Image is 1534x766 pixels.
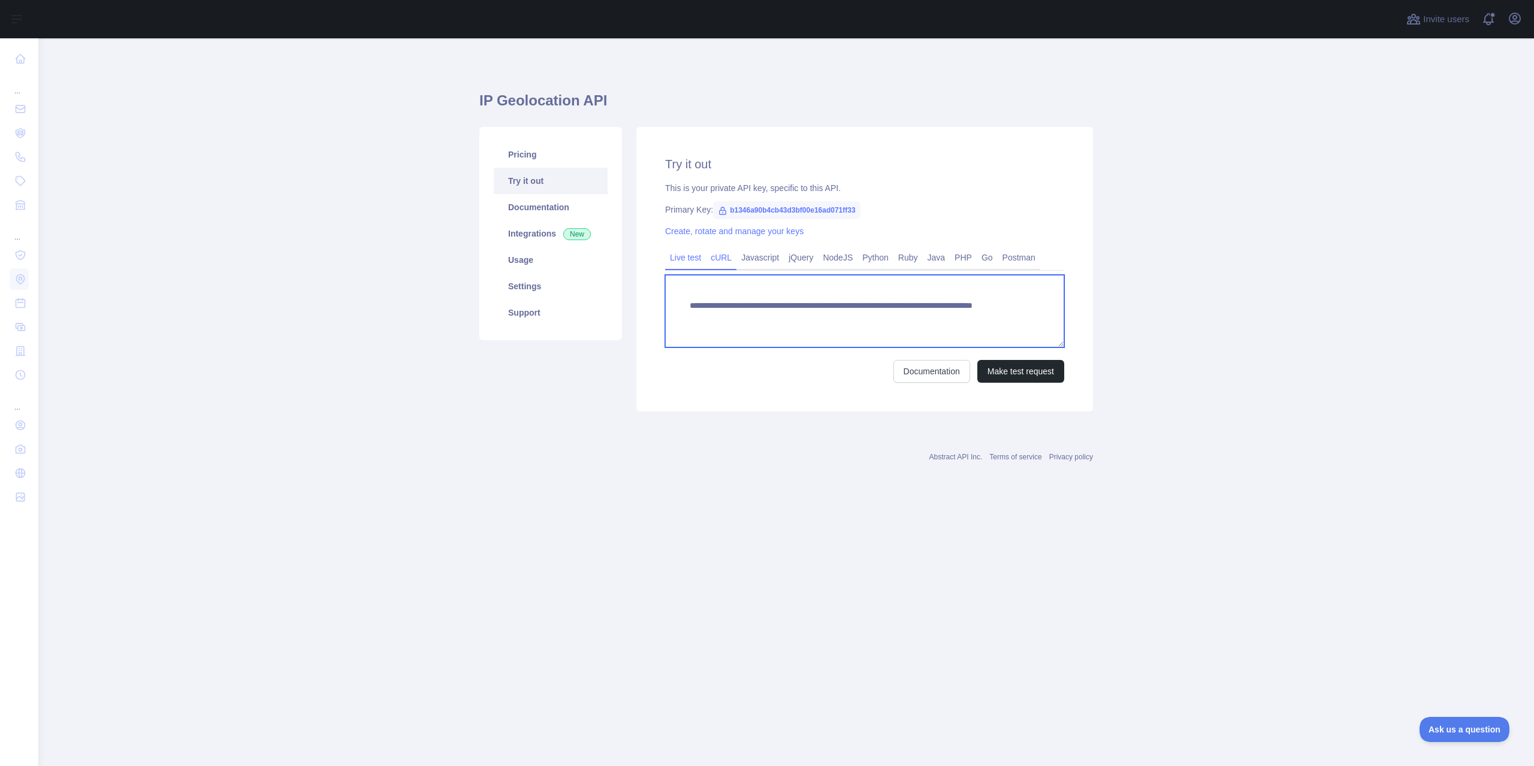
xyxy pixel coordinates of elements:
[494,220,608,247] a: Integrations New
[736,248,784,267] a: Javascript
[494,247,608,273] a: Usage
[706,248,736,267] a: cURL
[494,141,608,168] a: Pricing
[10,72,29,96] div: ...
[923,248,950,267] a: Java
[494,168,608,194] a: Try it out
[893,248,923,267] a: Ruby
[665,204,1064,216] div: Primary Key:
[1423,13,1469,26] span: Invite users
[665,248,706,267] a: Live test
[998,248,1040,267] a: Postman
[1404,10,1472,29] button: Invite users
[479,91,1093,120] h1: IP Geolocation API
[893,360,970,383] a: Documentation
[977,248,998,267] a: Go
[784,248,818,267] a: jQuery
[494,273,608,299] a: Settings
[857,248,893,267] a: Python
[1049,453,1093,461] a: Privacy policy
[665,226,804,236] a: Create, rotate and manage your keys
[989,453,1041,461] a: Terms of service
[977,360,1064,383] button: Make test request
[929,453,983,461] a: Abstract API Inc.
[1420,717,1510,742] iframe: Toggle Customer Support
[713,201,860,219] span: b1346a90b4cb43d3bf00e16ad071ff33
[10,218,29,242] div: ...
[950,248,977,267] a: PHP
[494,299,608,326] a: Support
[563,228,591,240] span: New
[665,156,1064,172] h2: Try it out
[10,388,29,412] div: ...
[494,194,608,220] a: Documentation
[665,182,1064,194] div: This is your private API key, specific to this API.
[818,248,857,267] a: NodeJS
